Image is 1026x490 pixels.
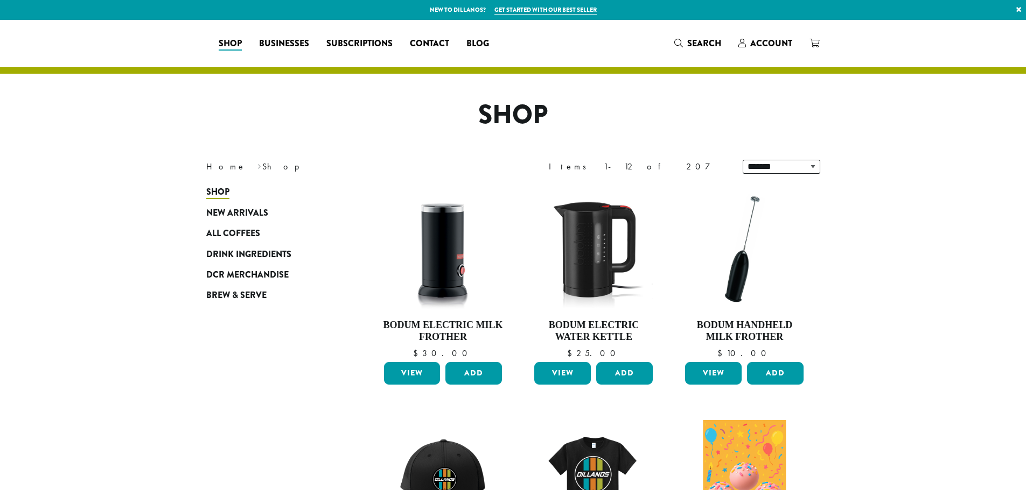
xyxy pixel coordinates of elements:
[747,362,804,385] button: Add
[687,37,721,49] span: Search
[206,227,260,240] span: All Coffees
[206,265,336,285] a: DCR Merchandise
[682,187,806,311] img: DP3927.01-002.png
[567,347,576,359] span: $
[206,248,291,261] span: Drink Ingredients
[219,37,242,51] span: Shop
[206,203,336,223] a: New Arrivals
[384,362,441,385] a: View
[413,347,422,359] span: $
[206,223,336,244] a: All Coffees
[750,37,792,49] span: Account
[206,244,336,264] a: Drink Ingredients
[326,37,393,51] span: Subscriptions
[717,347,771,359] bdi: 10.00
[532,187,655,358] a: Bodum Electric Water Kettle $25.00
[466,37,489,51] span: Blog
[532,319,655,343] h4: Bodum Electric Water Kettle
[534,362,591,385] a: View
[198,100,828,131] h1: Shop
[381,187,505,311] img: DP3954.01-002.png
[445,362,502,385] button: Add
[210,35,250,52] a: Shop
[206,160,497,173] nav: Breadcrumb
[685,362,742,385] a: View
[206,289,267,302] span: Brew & Serve
[381,319,505,343] h4: Bodum Electric Milk Frother
[413,347,472,359] bdi: 30.00
[682,187,806,358] a: Bodum Handheld Milk Frother $10.00
[410,37,449,51] span: Contact
[206,268,289,282] span: DCR Merchandise
[549,160,727,173] div: Items 1-12 of 207
[682,319,806,343] h4: Bodum Handheld Milk Frother
[532,187,655,311] img: DP3955.01.png
[666,34,730,52] a: Search
[259,37,309,51] span: Businesses
[381,187,505,358] a: Bodum Electric Milk Frother $30.00
[206,207,268,220] span: New Arrivals
[206,285,336,306] a: Brew & Serve
[257,157,261,173] span: ›
[596,362,653,385] button: Add
[206,182,336,202] a: Shop
[206,161,246,172] a: Home
[206,186,229,199] span: Shop
[717,347,727,359] span: $
[567,347,620,359] bdi: 25.00
[494,5,597,15] a: Get started with our best seller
